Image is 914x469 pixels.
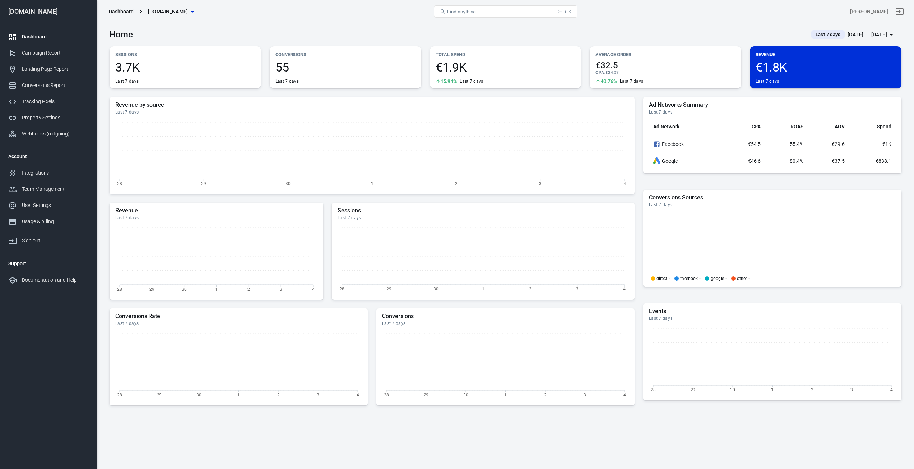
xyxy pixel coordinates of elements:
tspan: 3 [539,181,542,186]
tspan: 3 [576,286,579,291]
tspan: 4 [357,392,359,397]
tspan: 4 [312,286,315,291]
span: €32.5 [595,61,736,70]
tspan: 1 [771,387,774,392]
div: Last 7 days [460,78,483,84]
span: Last 7 days [813,31,843,38]
div: Campaign Report [22,49,89,57]
div: User Settings [22,202,89,209]
tspan: 1 [237,392,240,397]
tspan: 1 [371,181,374,186]
tspan: 4 [890,387,892,392]
div: Last 7 days [275,78,299,84]
th: ROAS [765,118,808,135]
span: - [699,276,701,281]
div: Tracking Pixels [22,98,89,105]
div: Last 7 days [649,316,896,321]
tspan: 2 [277,392,280,397]
h5: Conversions Sources [649,194,896,201]
h5: Events [649,308,896,315]
a: User Settings [3,197,94,213]
button: [DOMAIN_NAME] [145,5,197,18]
div: Google Ads [653,157,660,165]
div: Account id: 45z0CwPV [850,8,888,15]
svg: Facebook Ads [653,140,660,148]
div: Sign out [22,237,89,244]
h5: Ad Networks Summary [649,101,896,109]
span: €1K [882,141,891,147]
h5: Revenue by source [115,101,629,109]
tspan: 28 [651,387,656,392]
tspan: 29 [424,392,429,397]
span: 3.7K [115,61,255,73]
div: Last 7 days [756,78,779,84]
tspan: 4 [623,286,626,291]
div: [DATE] － [DATE] [848,30,887,39]
tspan: 29 [157,392,162,397]
tspan: 28 [339,286,344,291]
p: facebook [680,276,698,281]
div: Last 7 days [115,215,317,221]
p: Conversions [275,51,416,58]
span: €1.9K [436,61,576,73]
span: €37.5 [832,158,845,164]
li: Support [3,255,94,272]
th: Ad Network [649,118,724,135]
span: - [725,276,727,281]
a: Webhooks (outgoing) [3,126,94,142]
a: Tracking Pixels [3,93,94,110]
tspan: 29 [201,181,206,186]
tspan: 2 [811,387,813,392]
div: Team Management [22,185,89,193]
span: - [748,276,750,281]
span: €29.6 [832,141,845,147]
a: Team Management [3,181,94,197]
tspan: 28 [117,286,122,291]
p: direct [656,276,667,281]
span: 80.4% [790,158,803,164]
tspan: 30 [182,286,187,291]
p: Revenue [756,51,896,58]
div: Google [653,157,720,165]
tspan: 30 [730,387,735,392]
p: Total Spend [436,51,576,58]
span: 55.4% [790,141,803,147]
a: Landing Page Report [3,61,94,77]
tspan: 28 [117,392,122,397]
h5: Sessions [338,207,629,214]
tspan: 4 [623,181,626,186]
tspan: 3 [850,387,853,392]
p: Average Order [595,51,736,58]
h5: Revenue [115,207,317,214]
h5: Conversions Rate [115,313,362,320]
tspan: 3 [280,286,282,291]
div: Last 7 days [649,202,896,208]
div: Webhooks (outgoing) [22,130,89,138]
a: Sign out [3,230,94,249]
tspan: 3 [584,392,586,397]
tspan: 29 [386,286,391,291]
tspan: 28 [384,392,389,397]
th: Spend [849,118,896,135]
a: Property Settings [3,110,94,126]
div: Property Settings [22,114,89,121]
div: Landing Page Report [22,65,89,73]
div: ⌘ + K [558,9,571,14]
div: Facebook [653,140,720,148]
div: Last 7 days [649,109,896,115]
tspan: 30 [433,286,439,291]
tspan: 1 [504,392,507,397]
p: other [737,276,747,281]
div: [DOMAIN_NAME] [3,8,94,15]
li: Account [3,148,94,165]
tspan: 29 [149,286,154,291]
span: €34.07 [606,70,619,75]
tspan: 2 [455,181,458,186]
tspan: 1 [215,286,218,291]
div: Conversions Report [22,82,89,89]
tspan: 28 [117,181,122,186]
span: €46.6 [748,158,761,164]
tspan: 30 [196,392,201,397]
tspan: 30 [286,181,291,186]
span: - [669,276,670,281]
